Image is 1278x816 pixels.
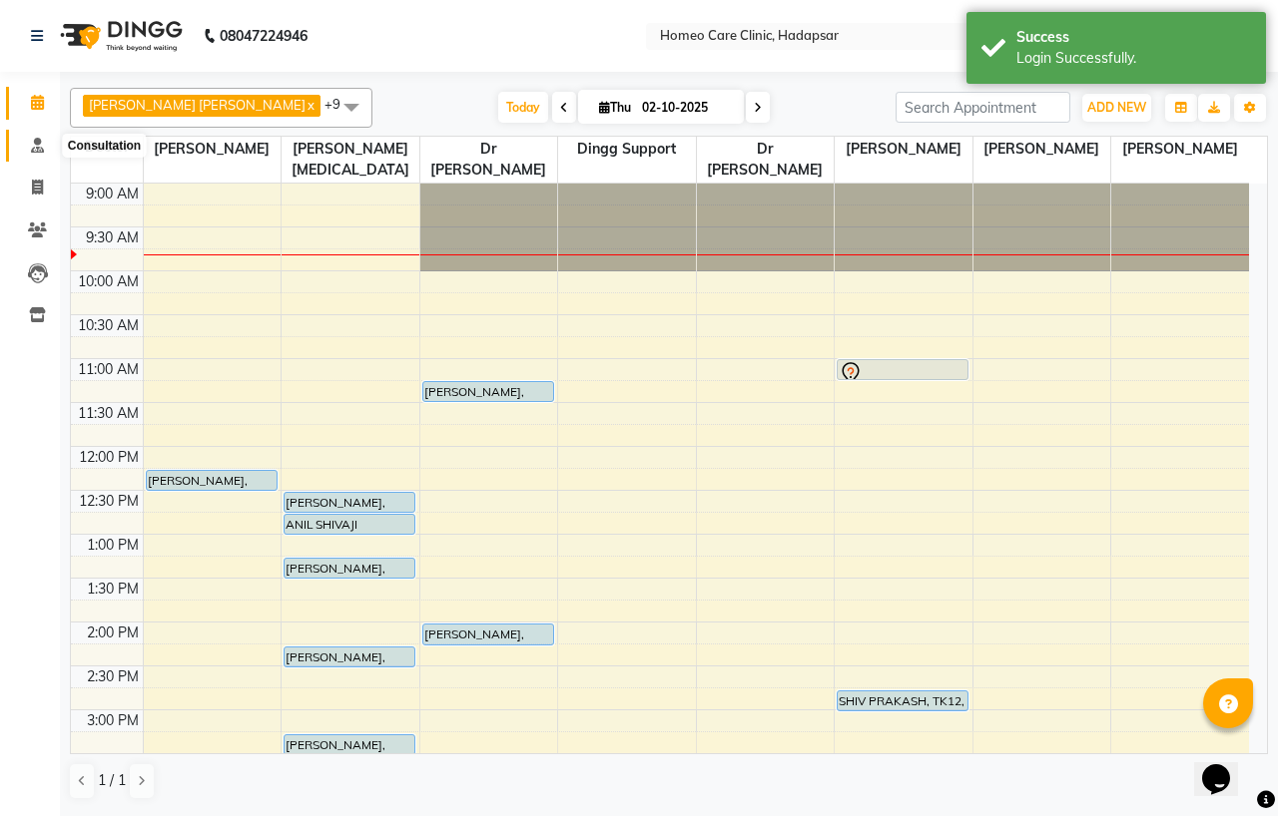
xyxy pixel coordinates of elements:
div: [PERSON_NAME], TK09, 11:15 AM-11:30 AM, In Person - Follow Up [423,382,553,401]
div: [PERSON_NAME] [PERSON_NAME], TK11, 11:00 AM-11:15 AM, In Person - Follow Up [838,360,967,379]
div: 11:00 AM [74,359,143,380]
div: 1:00 PM [83,535,143,556]
span: Dr [PERSON_NAME] [420,137,558,183]
div: [PERSON_NAME], TK02, 12:15 PM-12:30 PM, Online - Follow Up [147,471,277,490]
span: [PERSON_NAME] [835,137,972,162]
div: 2:00 PM [83,622,143,643]
div: 12:00 PM [75,447,143,468]
div: [PERSON_NAME], TK10, 02:00 PM-02:15 PM, In Person - Follow Up [423,624,553,644]
div: 10:00 AM [74,271,143,292]
div: [PERSON_NAME], TK07, 03:15 PM-03:30 PM, In Person - Follow Up [285,735,414,754]
span: [PERSON_NAME] [973,137,1111,162]
span: Thu [594,100,636,115]
div: 10:30 AM [74,315,143,336]
div: 12:30 PM [75,491,143,512]
span: [PERSON_NAME][MEDICAL_DATA] [282,137,419,183]
span: [PERSON_NAME] [1111,137,1249,162]
div: [PERSON_NAME], TK04, 02:15 PM-02:30 PM, In Person - Follow Up [285,647,414,666]
div: 3:00 PM [83,710,143,731]
b: 08047224946 [220,8,308,64]
div: Success [1016,27,1251,48]
div: 11:30 AM [74,403,143,424]
span: Dingg Support [558,137,696,162]
span: Today [498,92,548,123]
iframe: chat widget [1194,736,1258,796]
span: Dr [PERSON_NAME] [697,137,835,183]
span: 1 / 1 [98,770,126,791]
span: +9 [324,96,355,112]
a: x [306,97,315,113]
div: 9:00 AM [82,184,143,204]
div: [PERSON_NAME], TK08, 01:15 PM-01:30 PM, In Person - Follow Up [285,559,414,578]
div: 9:30 AM [82,227,143,248]
div: Consultation [63,134,146,158]
img: logo [51,8,188,64]
span: [PERSON_NAME] [PERSON_NAME] [89,97,306,113]
span: ADD NEW [1087,100,1146,115]
div: 2:30 PM [83,666,143,687]
div: Login Successfully. [1016,48,1251,69]
div: SHIV PRAKASH, TK12, 02:45 PM-03:00 PM, Online - Follow Up [838,691,967,710]
div: 1:30 PM [83,579,143,600]
span: [PERSON_NAME] [144,137,282,162]
input: Search Appointment [896,92,1070,123]
div: ANIL SHIVAJI DESHMUKH, TK03, 12:45 PM-01:00 PM, Online - Follow Up [285,515,414,534]
input: 2025-10-02 [636,93,736,123]
button: ADD NEW [1082,94,1151,122]
div: [PERSON_NAME], TK06, 12:30 PM-12:45 PM, In Person - Follow Up [285,493,414,512]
